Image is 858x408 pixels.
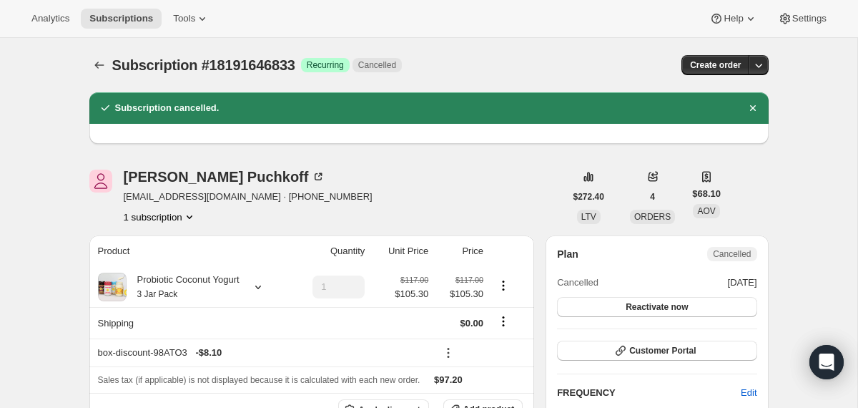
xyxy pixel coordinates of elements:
small: 3 Jar Pack [137,289,178,299]
button: Subscriptions [81,9,162,29]
span: Help [724,13,743,24]
button: Settings [769,9,835,29]
h2: Plan [557,247,578,261]
div: Probiotic Coconut Yogurt [127,273,240,301]
button: Product actions [492,278,515,293]
span: $105.30 [437,287,483,301]
span: Recurring [307,59,344,71]
span: Settings [792,13,827,24]
button: Shipping actions [492,314,515,329]
button: Dismiss notification [743,98,763,118]
small: $117.00 [455,276,483,284]
span: $68.10 [692,187,721,201]
span: Cancelled [358,59,396,71]
span: Subscriptions [89,13,153,24]
button: Edit [732,382,765,404]
button: Tools [164,9,218,29]
span: $97.20 [434,374,463,385]
h2: FREQUENCY [557,386,741,400]
h2: Subscription cancelled. [115,101,220,115]
span: Subscription #18191646833 [112,57,295,73]
button: $272.40 [565,187,613,207]
th: Unit Price [369,235,433,267]
button: Analytics [23,9,78,29]
span: $0.00 [460,318,483,329]
button: Customer Portal [557,341,756,361]
th: Quantity [290,235,370,267]
img: product img [98,273,127,301]
span: Cancelled [713,248,751,260]
button: Create order [681,55,749,75]
button: Product actions [124,210,197,224]
th: Shipping [89,307,290,339]
span: $105.30 [395,287,428,301]
span: $272.40 [573,191,604,203]
th: Product [89,235,290,267]
button: Reactivate now [557,297,756,317]
span: Sales tax (if applicable) is not displayed because it is calculated with each new order. [98,375,420,385]
span: - $8.10 [195,346,222,360]
span: Cancelled [557,276,598,290]
div: Open Intercom Messenger [809,345,844,379]
button: Subscriptions [89,55,109,75]
th: Price [433,235,488,267]
span: Analytics [31,13,69,24]
span: ORDERS [634,212,671,222]
span: Tools [173,13,195,24]
span: Create order [690,59,741,71]
span: LTV [581,212,596,222]
span: [EMAIL_ADDRESS][DOMAIN_NAME] · [PHONE_NUMBER] [124,190,373,204]
span: [DATE] [728,276,757,290]
button: Help [701,9,766,29]
small: $117.00 [400,276,428,284]
span: AOV [697,206,715,216]
div: [PERSON_NAME] Puchkoff [124,170,326,184]
span: Customer Portal [629,345,696,356]
span: Jayna Puchkoff [89,170,112,193]
span: Reactivate now [626,301,688,313]
span: Edit [741,386,756,400]
span: 4 [650,191,655,203]
button: 4 [641,187,664,207]
div: box-discount-98ATO3 [98,346,429,360]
